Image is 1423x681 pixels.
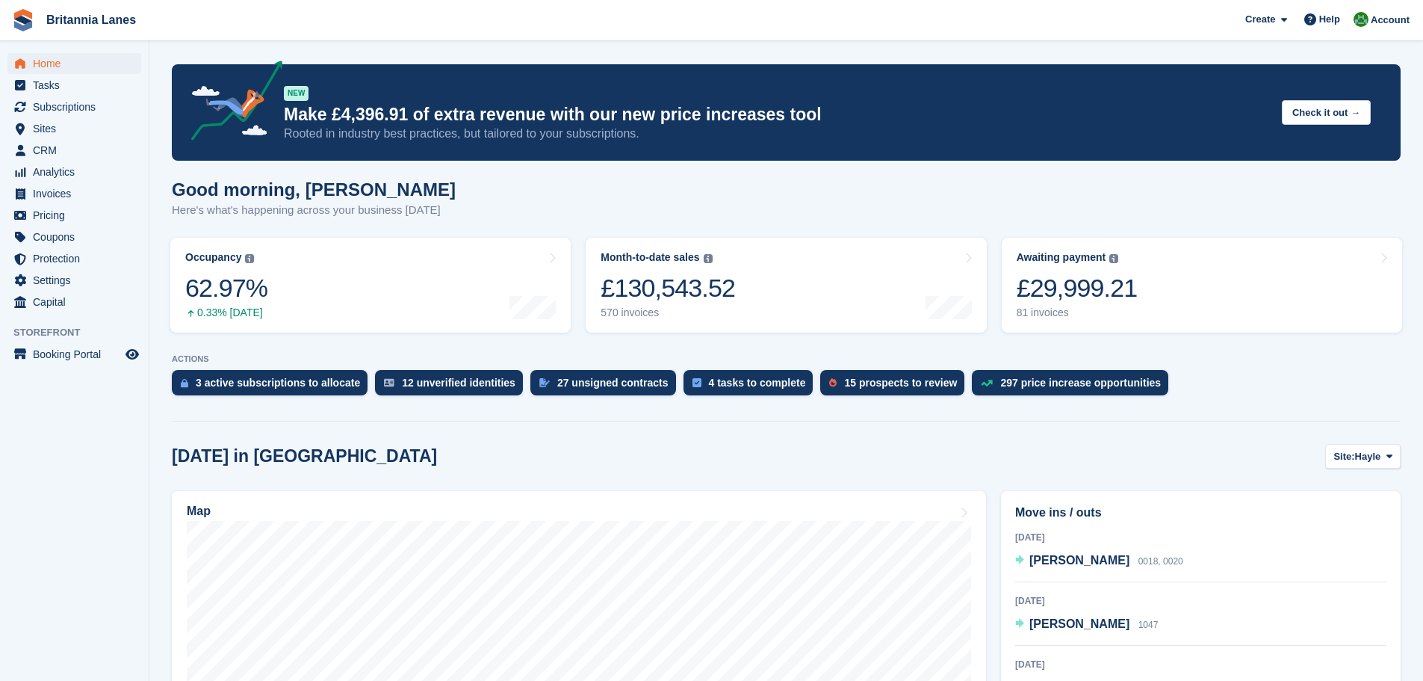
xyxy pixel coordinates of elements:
a: menu [7,227,141,247]
p: Here's what's happening across your business [DATE] [172,202,456,219]
span: Coupons [33,227,123,247]
img: verify_identity-adf6edd0f0f0b5bbfe63781bf79b02c33cf7c696d77639b501bdc392416b5a36.svg [384,378,394,387]
img: task-75834270c22a3079a89374b754ae025e5fb1db73e45f91037f5363f120a921f8.svg [692,378,701,387]
span: Settings [33,270,123,291]
h1: Good morning, [PERSON_NAME] [172,179,456,200]
div: 3 active subscriptions to allocate [196,377,360,389]
span: Hayle [1355,449,1381,464]
a: menu [7,205,141,226]
img: price-adjustments-announcement-icon-8257ccfd72463d97f412b2fc003d46551f7dbcb40ab6d574587a9cd5c0d94... [179,61,283,146]
a: menu [7,118,141,139]
button: Check it out → [1282,100,1371,125]
a: menu [7,292,141,312]
div: 27 unsigned contracts [557,377,669,389]
span: CRM [33,140,123,161]
div: [DATE] [1015,658,1386,671]
a: [PERSON_NAME] 1047 [1015,615,1158,635]
div: NEW [284,86,309,101]
span: Booking Portal [33,344,123,365]
div: Month-to-date sales [601,251,699,264]
span: Tasks [33,75,123,96]
a: Awaiting payment £29,999.21 81 invoices [1002,238,1402,333]
a: Britannia Lanes [40,7,142,32]
span: Account [1371,13,1410,28]
p: Rooted in industry best practices, but tailored to your subscriptions. [284,126,1270,142]
a: 297 price increase opportunities [972,370,1176,403]
a: Preview store [123,345,141,363]
a: menu [7,270,141,291]
span: [PERSON_NAME] [1029,617,1129,630]
span: Subscriptions [33,96,123,117]
button: Site: Hayle [1325,444,1401,469]
span: [PERSON_NAME] [1029,554,1129,567]
img: prospect-51fa495bee0391a8d652442698ab0144808aea92771e9ea1ae160a38d050c398.svg [829,378,837,387]
p: Make £4,396.91 of extra revenue with our new price increases tool [284,104,1270,126]
img: icon-info-grey-7440780725fd019a000dd9b08b2336e03edf1995a4989e88bcd33f0948082b44.svg [245,254,254,263]
span: Create [1245,12,1275,27]
a: menu [7,248,141,269]
img: Matt Lane [1354,12,1368,27]
span: Analytics [33,161,123,182]
span: Help [1319,12,1340,27]
span: Protection [33,248,123,269]
div: Occupancy [185,251,241,264]
span: Sites [33,118,123,139]
div: 12 unverified identities [402,377,515,389]
img: icon-info-grey-7440780725fd019a000dd9b08b2336e03edf1995a4989e88bcd33f0948082b44.svg [1109,254,1118,263]
span: 1047 [1138,620,1159,630]
a: menu [7,344,141,365]
span: Home [33,53,123,74]
div: 62.97% [185,273,267,303]
img: icon-info-grey-7440780725fd019a000dd9b08b2336e03edf1995a4989e88bcd33f0948082b44.svg [704,254,713,263]
a: 3 active subscriptions to allocate [172,370,375,403]
div: 81 invoices [1017,306,1138,319]
h2: Map [187,505,211,518]
div: £29,999.21 [1017,273,1138,303]
a: 4 tasks to complete [683,370,821,403]
div: Awaiting payment [1017,251,1106,264]
span: Capital [33,292,123,312]
div: [DATE] [1015,531,1386,544]
p: ACTIONS [172,354,1401,364]
a: 12 unverified identities [375,370,530,403]
a: 27 unsigned contracts [530,370,683,403]
span: Site: [1333,449,1354,464]
span: 0018, 0020 [1138,556,1183,567]
div: £130,543.52 [601,273,735,303]
img: active_subscription_to_allocate_icon-d502201f5373d7db506a760aba3b589e785aa758c864c3986d89f69b8ff3... [181,378,188,388]
span: Storefront [13,325,149,340]
div: 570 invoices [601,306,735,319]
a: Occupancy 62.97% 0.33% [DATE] [170,238,571,333]
a: menu [7,140,141,161]
a: menu [7,183,141,204]
a: menu [7,161,141,182]
div: 0.33% [DATE] [185,306,267,319]
img: price_increase_opportunities-93ffe204e8149a01c8c9dc8f82e8f89637d9d84a8eef4429ea346261dce0b2c0.svg [981,380,993,386]
span: Pricing [33,205,123,226]
a: 15 prospects to review [820,370,972,403]
span: Invoices [33,183,123,204]
div: 4 tasks to complete [709,377,806,389]
h2: [DATE] in [GEOGRAPHIC_DATA] [172,446,437,466]
a: Month-to-date sales £130,543.52 570 invoices [586,238,986,333]
img: contract_signature_icon-13c848040528278c33f63329250d36e43548de30e8caae1d1a13099fd9432cc5.svg [539,378,550,387]
div: 15 prospects to review [844,377,957,389]
img: stora-icon-8386f47178a22dfd0bd8f6a31ec36ba5ce8667c1dd55bd0f319d3a0aa187defe.svg [12,9,34,31]
a: menu [7,53,141,74]
h2: Move ins / outs [1015,504,1386,522]
a: [PERSON_NAME] 0018, 0020 [1015,552,1183,571]
div: [DATE] [1015,594,1386,608]
div: 297 price increase opportunities [1000,377,1161,389]
a: menu [7,96,141,117]
a: menu [7,75,141,96]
